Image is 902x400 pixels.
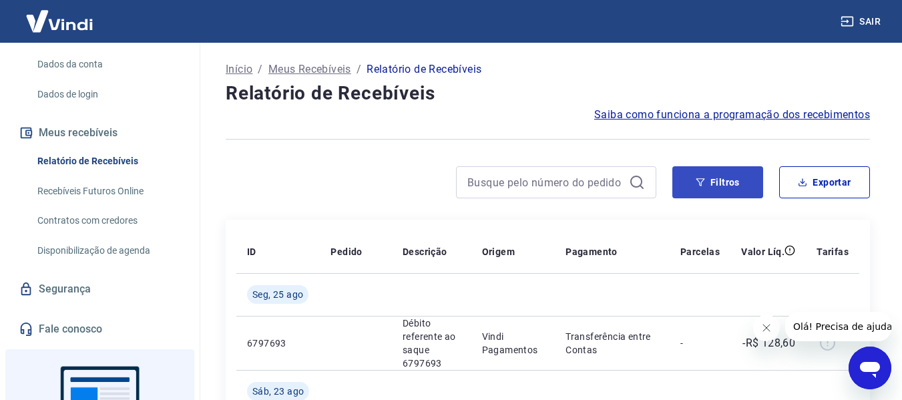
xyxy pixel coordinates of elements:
p: / [258,61,262,77]
p: Débito referente ao saque 6797693 [403,317,461,370]
h4: Relatório de Recebíveis [226,80,870,107]
a: Recebíveis Futuros Online [32,178,184,205]
p: - [680,337,720,350]
button: Exportar [779,166,870,198]
iframe: Mensagem da empresa [785,312,891,341]
button: Filtros [672,166,763,198]
p: Origem [482,245,515,258]
button: Meus recebíveis [16,118,184,148]
a: Fale conosco [16,315,184,344]
a: Dados de login [32,81,184,108]
p: Tarifas [817,245,849,258]
span: Sáb, 23 ago [252,385,304,398]
p: Relatório de Recebíveis [367,61,481,77]
a: Saiba como funciona a programação dos recebimentos [594,107,870,123]
a: Meus Recebíveis [268,61,351,77]
span: Olá! Precisa de ajuda? [8,9,112,20]
iframe: Botão para abrir a janela de mensagens [849,347,891,389]
a: Disponibilização de agenda [32,237,184,264]
p: 6797693 [247,337,309,350]
a: Relatório de Recebíveis [32,148,184,175]
p: Descrição [403,245,447,258]
button: Sair [838,9,886,34]
p: Pedido [330,245,362,258]
p: -R$ 128,60 [742,335,795,351]
a: Segurança [16,274,184,304]
iframe: Fechar mensagem [753,315,780,341]
p: Transferência entre Contas [566,330,659,357]
p: Valor Líq. [741,245,784,258]
img: Vindi [16,1,103,41]
p: ID [247,245,256,258]
input: Busque pelo número do pedido [467,172,624,192]
p: Vindi Pagamentos [482,330,545,357]
p: / [357,61,361,77]
p: Parcelas [680,245,720,258]
span: Seg, 25 ago [252,288,303,301]
a: Dados da conta [32,51,184,78]
a: Contratos com credores [32,207,184,234]
p: Pagamento [566,245,618,258]
a: Início [226,61,252,77]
